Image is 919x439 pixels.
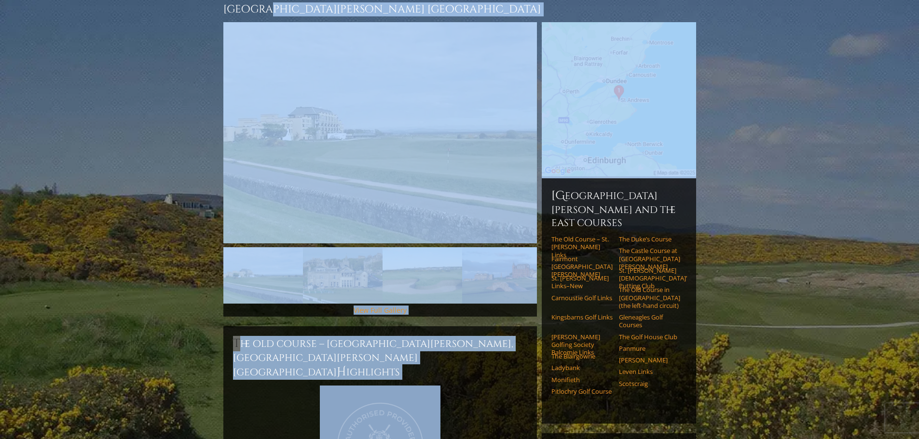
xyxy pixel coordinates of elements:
[619,313,680,329] a: Gleneagles Golf Courses
[619,286,680,309] a: The Old Course in [GEOGRAPHIC_DATA] (the left-hand circuit)
[551,376,613,384] a: Monifieth
[542,22,696,176] img: Google Map of St Andrews Links, St Andrews, United Kingdom
[551,274,613,290] a: St. [PERSON_NAME] Links–New
[619,356,680,364] a: [PERSON_NAME]
[619,368,680,375] a: Leven Links
[551,333,613,357] a: [PERSON_NAME] Golfing Society Balcomie Links
[354,306,407,315] a: View Full Gallery
[551,235,613,259] a: The Old Course – St. [PERSON_NAME] Links
[551,188,686,229] h6: [GEOGRAPHIC_DATA][PERSON_NAME] and the East Courses
[551,364,613,372] a: Ladybank
[619,235,680,243] a: The Duke’s Course
[619,247,680,270] a: The Castle Course at [GEOGRAPHIC_DATA][PERSON_NAME]
[619,380,680,387] a: Scotscraig
[619,266,680,290] a: St. [PERSON_NAME] [DEMOGRAPHIC_DATA]’ Putting Club
[551,255,613,279] a: Fairmont [GEOGRAPHIC_DATA][PERSON_NAME]
[551,387,613,395] a: Pitlochry Golf Course
[551,294,613,302] a: Carnoustie Golf Links
[551,313,613,321] a: Kingsbarns Golf Links
[619,333,680,341] a: The Golf House Club
[551,352,613,360] a: The Blairgowrie
[233,336,527,380] h2: The Old Course – [GEOGRAPHIC_DATA][PERSON_NAME], [GEOGRAPHIC_DATA][PERSON_NAME] [GEOGRAPHIC_DATA]...
[337,364,346,380] span: H
[619,345,680,352] a: Panmure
